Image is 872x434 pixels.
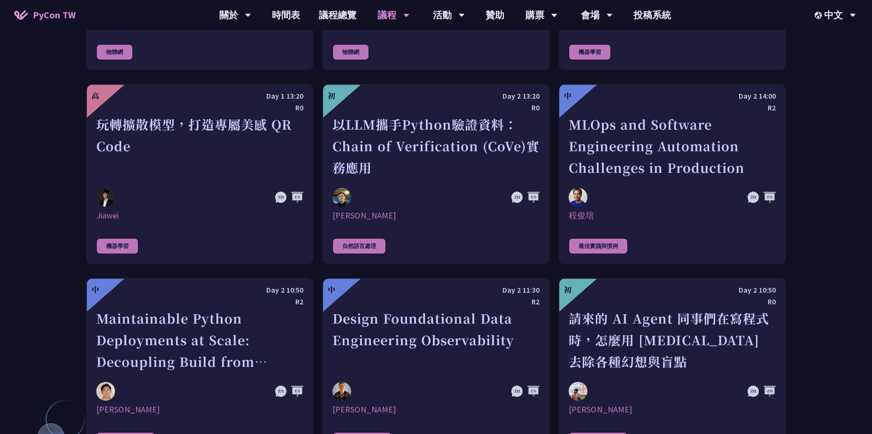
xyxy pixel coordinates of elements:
div: 初 [564,284,571,295]
div: Day 2 10:50 [96,284,303,296]
div: [PERSON_NAME] [332,404,540,415]
span: PyCon TW [33,8,76,22]
img: Home icon of PyCon TW 2025 [14,10,28,20]
div: Day 2 14:00 [569,90,776,102]
img: 程俊培 [569,188,587,207]
div: R0 [332,102,540,114]
div: 高 [92,90,99,101]
div: Day 1 13:20 [96,90,303,102]
div: 中 [328,284,335,295]
div: 中 [564,90,571,101]
div: Day 2 13:20 [332,90,540,102]
div: 最佳實踐與慣例 [569,238,628,254]
div: 程俊培 [569,210,776,221]
a: 中 Day 2 14:00 R2 MLOps and Software Engineering Automation Challenges in Production 程俊培 程俊培 最佳實踐與慣例 [559,84,786,264]
div: [PERSON_NAME] [569,404,776,415]
div: 物聯網 [332,44,369,60]
div: Day 2 11:30 [332,284,540,296]
a: 初 Day 2 13:20 R0 以LLM攜手Python驗證資料：Chain of Verification (CoVe)實務應用 Kevin Tseng [PERSON_NAME] 自然語言處理 [323,84,549,264]
img: Keith Yang [569,382,587,401]
img: Kevin Tseng [332,188,351,207]
div: [PERSON_NAME] [96,404,303,415]
img: Locale Icon [815,12,824,19]
div: 機器學習 [569,44,611,60]
div: 機器學習 [96,238,139,254]
div: Design Foundational Data Engineering Observability [332,308,540,372]
div: 玩轉擴散模型，打造專屬美感 QR Code [96,114,303,178]
div: MLOps and Software Engineering Automation Challenges in Production [569,114,776,178]
img: Justin Lee [96,382,115,401]
div: 物聯網 [96,44,133,60]
div: R2 [96,296,303,308]
div: R0 [569,296,776,308]
div: R2 [332,296,540,308]
div: 初 [328,90,335,101]
a: 高 Day 1 13:20 R0 玩轉擴散模型，打造專屬美感 QR Code Jiawei Jiawei 機器學習 [86,84,313,264]
div: Jiawei [96,210,303,221]
div: 請來的 AI Agent 同事們在寫程式時，怎麼用 [MEDICAL_DATA] 去除各種幻想與盲點 [569,308,776,372]
div: 以LLM攜手Python驗證資料：Chain of Verification (CoVe)實務應用 [332,114,540,178]
div: R0 [96,102,303,114]
a: PyCon TW [5,3,85,27]
div: 自然語言處理 [332,238,386,254]
img: Jiawei [96,188,115,207]
div: Day 2 10:50 [569,284,776,296]
div: Maintainable Python Deployments at Scale: Decoupling Build from Runtime [96,308,303,372]
div: [PERSON_NAME] [332,210,540,221]
img: Shuhsi Lin [332,382,351,401]
div: R2 [569,102,776,114]
div: 中 [92,284,99,295]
